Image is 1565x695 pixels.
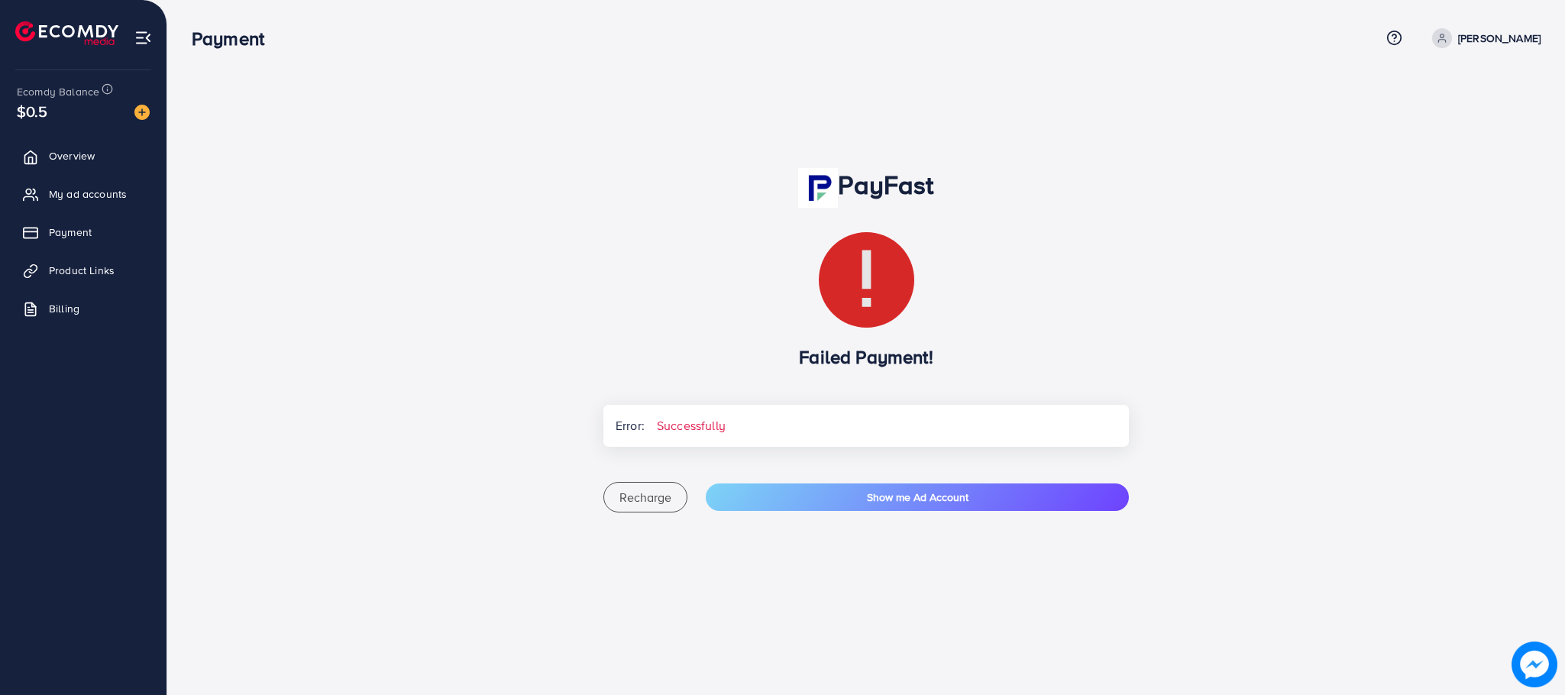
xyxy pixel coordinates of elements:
[134,105,150,120] img: image
[1458,29,1541,47] p: [PERSON_NAME]
[798,168,838,208] img: PayFast
[603,405,645,447] span: Error:
[1426,28,1541,48] a: [PERSON_NAME]
[11,255,155,286] a: Product Links
[645,405,738,447] span: Successfully
[49,225,92,240] span: Payment
[49,148,95,163] span: Overview
[49,186,127,202] span: My ad accounts
[11,217,155,247] a: Payment
[49,263,115,278] span: Product Links
[867,490,968,505] span: Show me Ad Account
[603,168,1129,208] h1: PayFast
[17,100,48,122] span: $0.5
[17,84,99,99] span: Ecomdy Balance
[11,293,155,324] a: Billing
[1512,642,1557,687] img: image
[706,483,1129,511] button: Show me Ad Account
[49,301,79,316] span: Billing
[819,232,914,328] img: Error
[15,21,118,45] img: logo
[11,141,155,171] a: Overview
[192,27,276,50] h3: Payment
[134,29,152,47] img: menu
[603,482,687,512] button: Recharge
[619,489,671,506] span: Recharge
[11,179,155,209] a: My ad accounts
[603,346,1129,368] h3: Failed Payment!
